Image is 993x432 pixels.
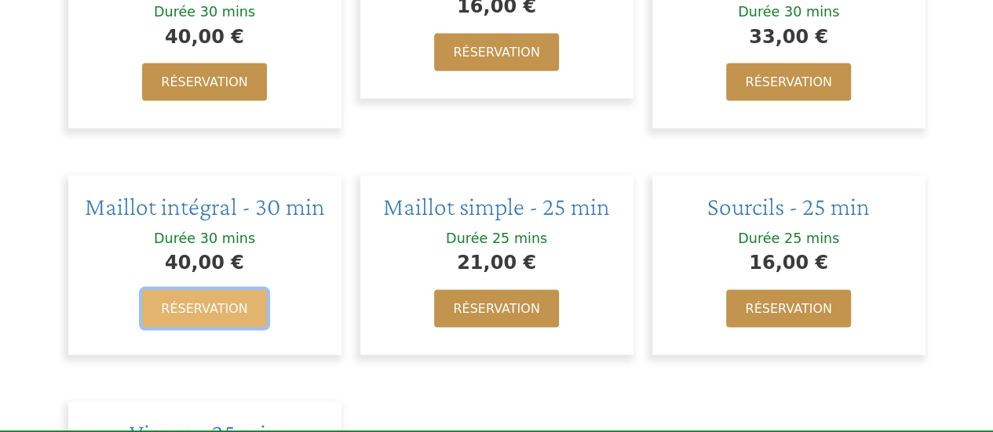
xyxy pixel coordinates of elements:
div: 30 mins [200,3,255,21]
a: Maillot simple - 25 min [383,192,610,220]
div: 33,00 € [668,22,910,52]
a: Réservation [726,64,850,101]
div: 40,00 € [84,22,326,52]
div: Durée [738,230,779,248]
div: 21,00 € [376,248,618,278]
a: Sourcils - 25 min [707,192,870,220]
div: 25 mins [492,230,547,248]
div: 16,00 € [668,248,910,278]
a: Réservation [434,34,558,71]
a: Réservation [726,290,850,328]
div: Durée [154,3,195,21]
div: Durée [738,3,779,21]
div: Durée [154,230,195,248]
div: 30 mins [200,230,255,248]
div: 30 mins [784,3,839,21]
div: Durée [446,230,487,248]
a: Réservation [434,290,558,328]
div: 25 mins [784,230,839,248]
a: Réservation [142,290,266,328]
a: Réservation [142,64,266,101]
div: 40,00 € [84,248,326,278]
a: Maillot intégral - 30 min [85,192,325,220]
